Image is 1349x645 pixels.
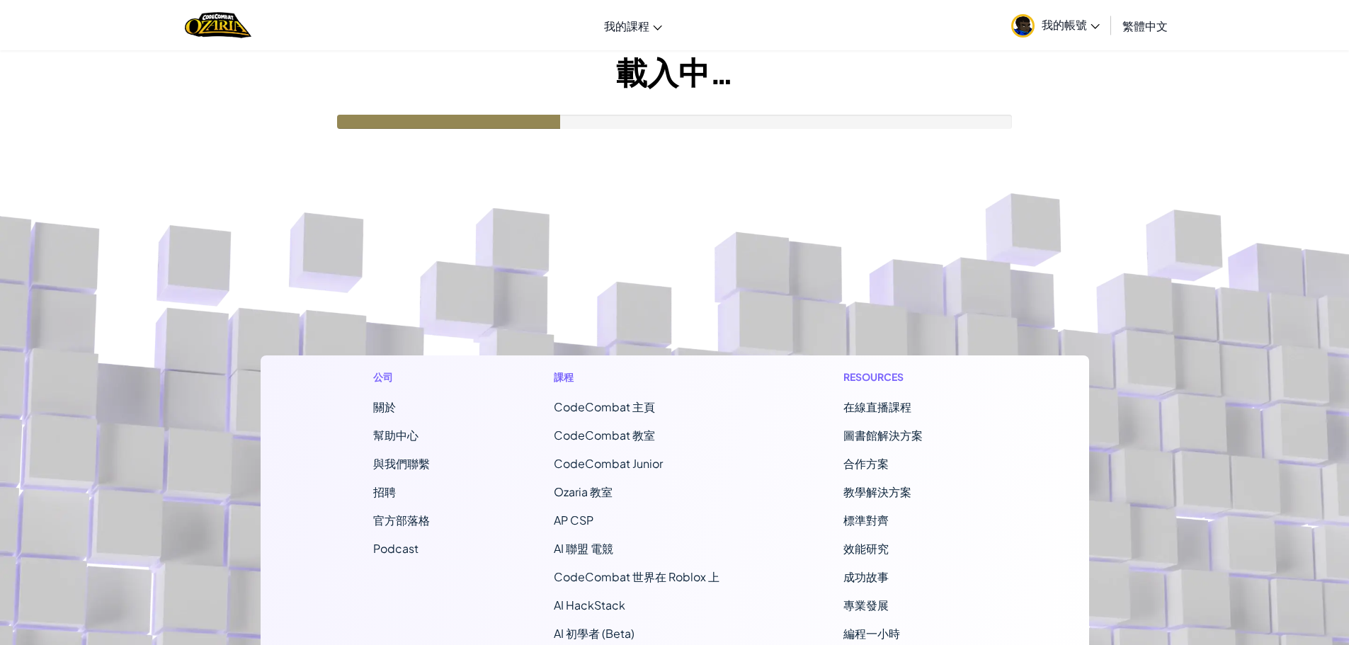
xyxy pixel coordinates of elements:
h1: Resources [843,370,976,384]
a: 成功故事 [843,569,889,584]
a: AP CSP [554,513,593,527]
a: 專業發展 [843,598,889,612]
a: 標準對齊 [843,513,889,527]
a: AI HackStack [554,598,625,612]
span: 繁體中文 [1122,18,1168,33]
a: 編程一小時 [843,626,900,641]
a: 繁體中文 [1115,6,1175,45]
a: 效能研究 [843,541,889,556]
a: 幫助中心 [373,428,419,443]
span: 與我們聯繫 [373,456,430,471]
h1: 課程 [554,370,719,384]
span: 我的帳號 [1042,17,1100,32]
a: AI 聯盟 電競 [554,541,613,556]
a: 圖書館解決方案 [843,428,923,443]
a: 招聘 [373,484,396,499]
span: CodeCombat 主頁 [554,399,655,414]
a: 我的課程 [597,6,669,45]
a: 我的帳號 [1004,3,1107,47]
a: CodeCombat 世界在 Roblox 上 [554,569,719,584]
a: Ozaria by CodeCombat logo [185,11,251,40]
img: avatar [1011,14,1035,38]
a: 教學解決方案 [843,484,911,499]
h1: 公司 [373,370,430,384]
a: 合作方案 [843,456,889,471]
img: Home [185,11,251,40]
a: Ozaria 教室 [554,484,613,499]
a: AI 初學者 (Beta) [554,626,634,641]
span: 我的課程 [604,18,649,33]
a: Podcast [373,541,419,556]
a: CodeCombat 教室 [554,428,655,443]
a: 在線直播課程 [843,399,911,414]
a: CodeCombat Junior [554,456,663,471]
a: 關於 [373,399,396,414]
a: 官方部落格 [373,513,430,527]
